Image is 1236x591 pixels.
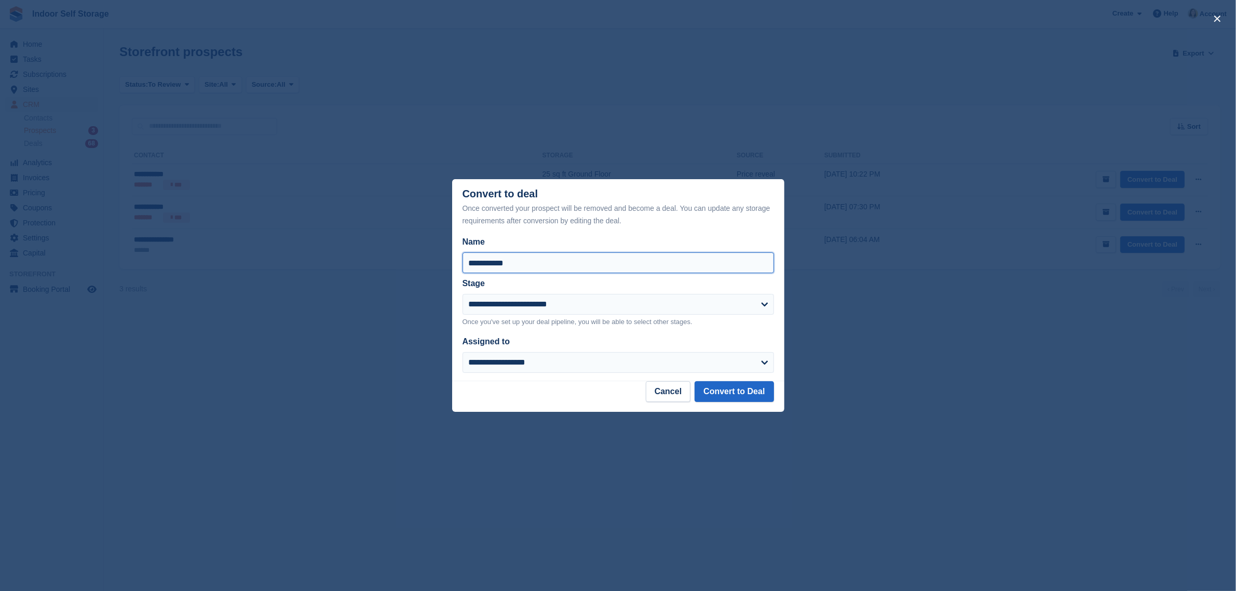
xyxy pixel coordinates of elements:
label: Assigned to [463,337,510,346]
p: Once you've set up your deal pipeline, you will be able to select other stages. [463,317,774,327]
div: Convert to deal [463,188,774,227]
button: Convert to Deal [695,381,773,402]
div: Once converted your prospect will be removed and become a deal. You can update any storage requir... [463,202,774,227]
button: close [1209,10,1226,27]
button: Cancel [646,381,690,402]
label: Name [463,236,774,248]
label: Stage [463,279,485,288]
